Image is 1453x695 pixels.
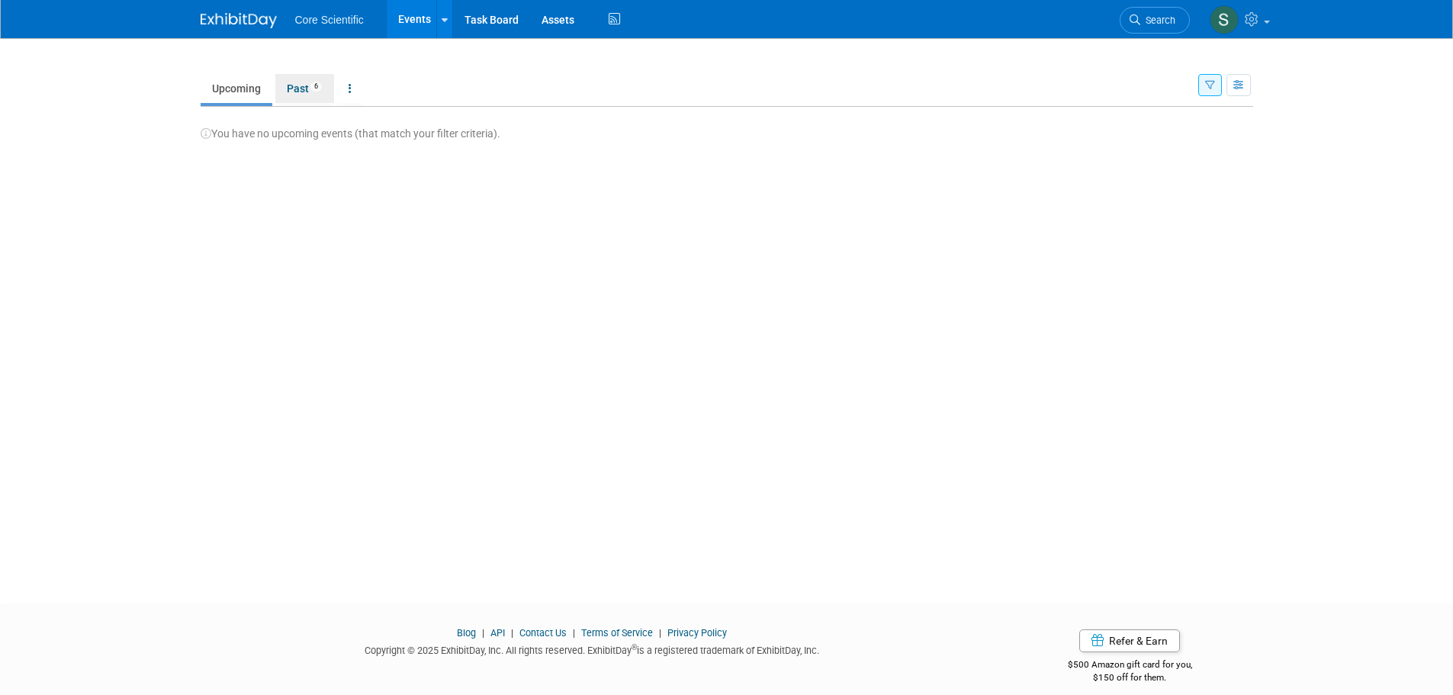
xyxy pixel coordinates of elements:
img: Sam Robinson [1210,5,1239,34]
span: Search [1140,14,1175,26]
span: 6 [310,81,323,92]
span: You have no upcoming events (that match your filter criteria). [201,127,500,140]
a: Refer & Earn [1079,629,1180,652]
a: API [490,627,505,639]
a: Past6 [275,74,334,103]
span: | [478,627,488,639]
span: | [655,627,665,639]
span: | [507,627,517,639]
a: Contact Us [519,627,567,639]
span: | [569,627,579,639]
span: Core Scientific [295,14,364,26]
a: Terms of Service [581,627,653,639]
sup: ® [632,643,637,652]
a: Search [1120,7,1190,34]
a: Privacy Policy [667,627,727,639]
div: Copyright © 2025 ExhibitDay, Inc. All rights reserved. ExhibitDay is a registered trademark of Ex... [201,640,985,658]
a: Upcoming [201,74,272,103]
div: $500 Amazon gift card for you, [1007,648,1253,684]
div: $150 off for them. [1007,671,1253,684]
img: ExhibitDay [201,13,277,28]
a: Blog [457,627,476,639]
